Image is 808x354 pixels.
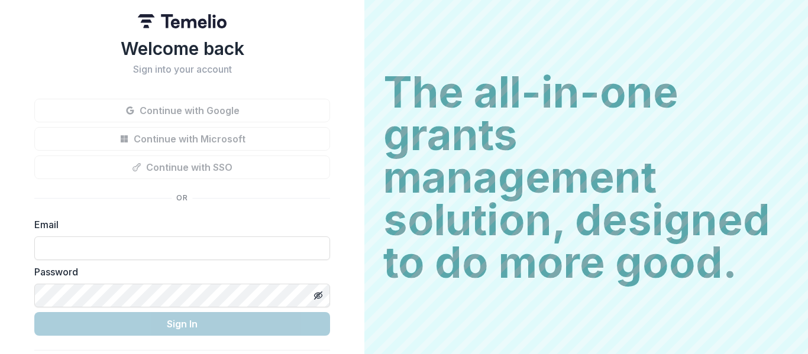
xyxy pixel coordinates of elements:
button: Sign In [34,312,330,336]
button: Toggle password visibility [309,286,328,305]
h2: Sign into your account [34,64,330,75]
button: Continue with Google [34,99,330,122]
img: Temelio [138,14,227,28]
label: Email [34,217,323,232]
button: Continue with SSO [34,155,330,179]
h1: Welcome back [34,38,330,59]
button: Continue with Microsoft [34,127,330,151]
label: Password [34,265,323,279]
